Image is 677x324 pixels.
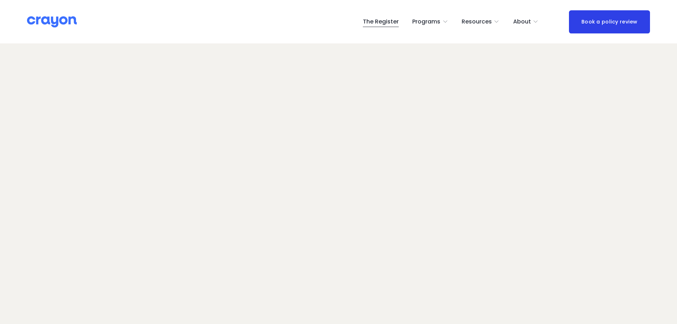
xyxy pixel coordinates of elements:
a: folder dropdown [412,16,448,27]
span: About [513,17,531,27]
span: Resources [462,17,492,27]
a: The Register [363,16,399,27]
a: Book a policy review [569,10,650,33]
img: Crayon [27,16,77,28]
a: folder dropdown [462,16,500,27]
a: folder dropdown [513,16,539,27]
span: Programs [412,17,440,27]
